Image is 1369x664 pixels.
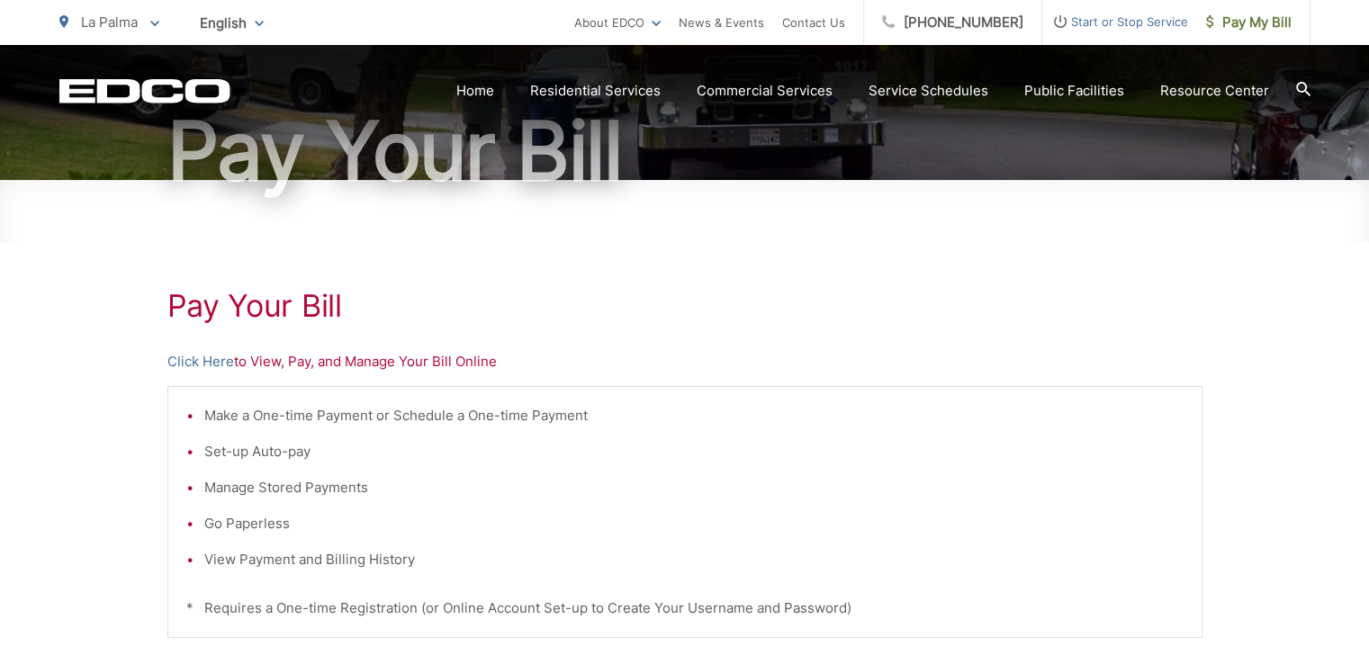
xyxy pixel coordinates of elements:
[167,351,234,372] a: Click Here
[782,12,845,33] a: Contact Us
[186,7,277,39] span: English
[204,477,1184,498] li: Manage Stored Payments
[679,12,764,33] a: News & Events
[204,513,1184,534] li: Go Paperless
[59,106,1310,196] h1: Pay Your Bill
[574,12,661,33] a: About EDCO
[1206,12,1292,33] span: Pay My Bill
[530,80,661,102] a: Residential Services
[204,441,1184,462] li: Set-up Auto-pay
[869,80,988,102] a: Service Schedules
[167,351,1202,372] p: to View, Pay, and Manage Your Bill Online
[167,288,1202,324] h1: Pay Your Bill
[59,78,230,103] a: EDCD logo. Return to the homepage.
[1024,80,1124,102] a: Public Facilities
[204,405,1184,426] li: Make a One-time Payment or Schedule a One-time Payment
[81,13,138,31] span: La Palma
[186,597,1184,619] p: * Requires a One-time Registration (or Online Account Set-up to Create Your Username and Password)
[697,80,833,102] a: Commercial Services
[204,549,1184,570] li: View Payment and Billing History
[1160,80,1269,102] a: Resource Center
[456,80,494,102] a: Home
